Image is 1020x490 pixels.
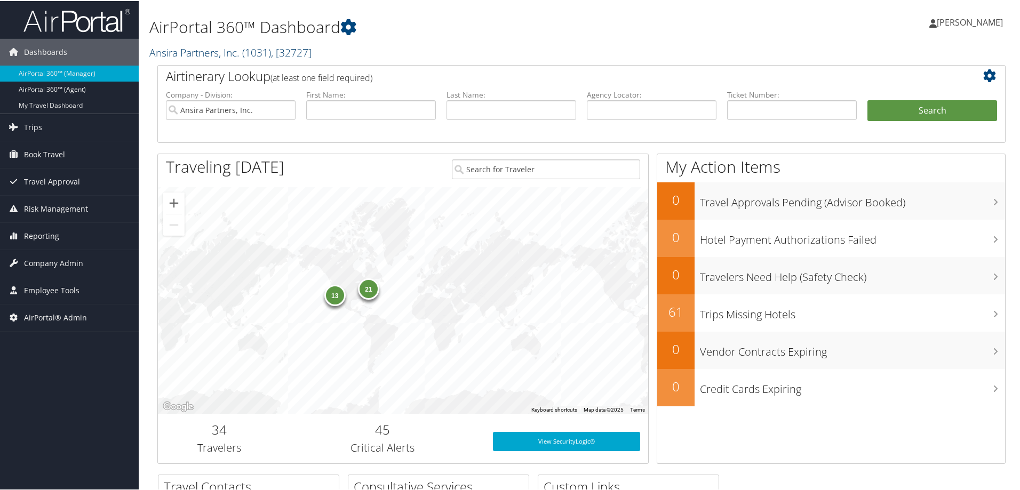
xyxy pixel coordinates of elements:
[937,15,1003,27] span: [PERSON_NAME]
[657,264,695,283] h2: 0
[149,15,726,37] h1: AirPortal 360™ Dashboard
[657,190,695,208] h2: 0
[24,276,79,303] span: Employee Tools
[929,5,1014,37] a: [PERSON_NAME]
[700,189,1005,209] h3: Travel Approvals Pending (Advisor Booked)
[24,222,59,248] span: Reporting
[657,155,1005,177] h1: My Action Items
[289,439,477,454] h3: Critical Alerts
[166,89,296,99] label: Company - Division:
[166,420,273,438] h2: 34
[584,406,624,412] span: Map data ©2025
[727,89,857,99] label: Ticket Number:
[867,99,997,121] button: Search
[24,140,65,167] span: Book Travel
[161,399,196,413] img: Google
[23,7,130,32] img: airportal-logo.png
[24,249,83,276] span: Company Admin
[163,191,185,213] button: Zoom in
[271,44,312,59] span: , [ 32727 ]
[700,263,1005,284] h3: Travelers Need Help (Safety Check)
[700,338,1005,358] h3: Vendor Contracts Expiring
[700,375,1005,396] h3: Credit Cards Expiring
[166,66,927,84] h2: Airtinerary Lookup
[531,405,577,413] button: Keyboard shortcuts
[657,368,1005,405] a: 0Credit Cards Expiring
[657,376,695,395] h2: 0
[24,113,42,140] span: Trips
[452,158,640,178] input: Search for Traveler
[24,167,80,194] span: Travel Approval
[324,284,345,305] div: 13
[657,219,1005,256] a: 0Hotel Payment Authorizations Failed
[289,420,477,438] h2: 45
[657,339,695,357] h2: 0
[700,226,1005,246] h3: Hotel Payment Authorizations Failed
[242,44,271,59] span: ( 1031 )
[270,71,372,83] span: (at least one field required)
[493,431,640,450] a: View SecurityLogic®
[24,195,88,221] span: Risk Management
[657,293,1005,331] a: 61Trips Missing Hotels
[166,155,284,177] h1: Traveling [DATE]
[24,303,87,330] span: AirPortal® Admin
[657,227,695,245] h2: 0
[657,331,1005,368] a: 0Vendor Contracts Expiring
[657,256,1005,293] a: 0Travelers Need Help (Safety Check)
[24,38,67,65] span: Dashboards
[447,89,576,99] label: Last Name:
[700,301,1005,321] h3: Trips Missing Hotels
[657,181,1005,219] a: 0Travel Approvals Pending (Advisor Booked)
[358,277,379,299] div: 21
[657,302,695,320] h2: 61
[166,439,273,454] h3: Travelers
[306,89,436,99] label: First Name:
[630,406,645,412] a: Terms (opens in new tab)
[163,213,185,235] button: Zoom out
[161,399,196,413] a: Open this area in Google Maps (opens a new window)
[587,89,716,99] label: Agency Locator:
[149,44,312,59] a: Ansira Partners, Inc.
